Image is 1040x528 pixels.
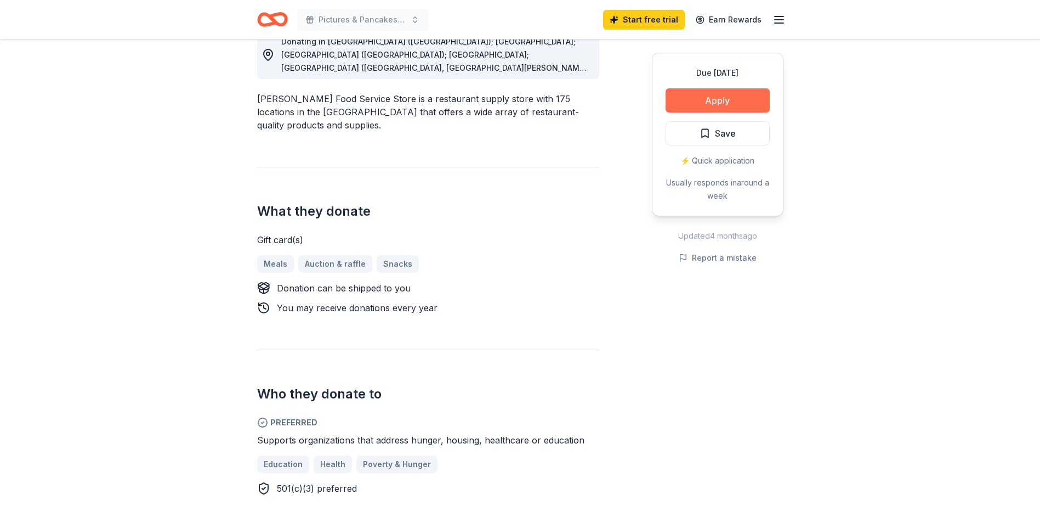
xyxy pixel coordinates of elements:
a: Home [257,7,288,32]
span: Health [320,458,345,471]
a: Earn Rewards [689,10,768,30]
div: Donation can be shipped to you [277,282,411,295]
button: Pictures & Pancakes with Santa [297,9,428,31]
div: Due [DATE] [666,66,770,80]
div: ⚡️ Quick application [666,154,770,167]
div: Gift card(s) [257,233,599,246]
span: Supports organizations that address hunger, housing, healthcare or education [257,435,584,446]
span: 501(c)(3) preferred [277,483,357,494]
button: Report a mistake [679,251,757,265]
a: Snacks [377,255,419,273]
button: Save [666,121,770,145]
h2: What they donate [257,203,599,220]
span: Save [715,126,736,141]
div: Updated 4 months ago [652,229,783,243]
button: Apply [666,88,770,113]
div: Usually responds in around a week [666,176,770,203]
span: Poverty & Hunger [363,458,431,471]
h2: Who they donate to [257,385,599,403]
div: [PERSON_NAME] Food Service Store is a restaurant supply store with 175 locations in the [GEOGRAPH... [257,92,599,132]
a: Auction & raffle [298,255,372,273]
a: Education [257,456,309,473]
span: Pictures & Pancakes with Santa [319,13,406,26]
span: Education [264,458,303,471]
a: Health [314,456,352,473]
div: You may receive donations every year [277,301,437,314]
a: Poverty & Hunger [356,456,437,473]
span: Preferred [257,416,599,429]
a: Meals [257,255,294,273]
a: Start free trial [603,10,685,30]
